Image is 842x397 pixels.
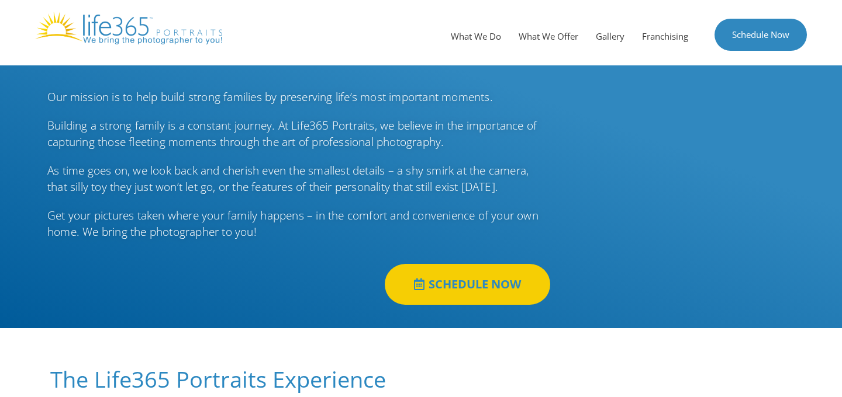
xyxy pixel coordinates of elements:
img: Life365 [35,12,222,44]
span: Building a strong family is a constant journey. At Life365 Portraits, we believe in the importanc... [47,118,537,150]
span: SCHEDULE NOW [429,278,521,290]
a: SCHEDULE NOW [385,264,550,305]
span: Our mission is to help build strong families by preserving life’s most important moments. [47,89,493,105]
a: Gallery [587,19,633,54]
a: Schedule Now [715,19,807,51]
a: What We Offer [510,19,587,54]
a: Franchising [633,19,697,54]
span: As time goes on, we look back and cherish even the smallest details – a shy smirk at the camera, ... [47,163,529,195]
a: What We Do [442,19,510,54]
span: Get your pictures taken where your family happens – in the comfort and convenience of your own ho... [47,208,539,240]
span: The Life365 Portraits Experience [50,364,386,394]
